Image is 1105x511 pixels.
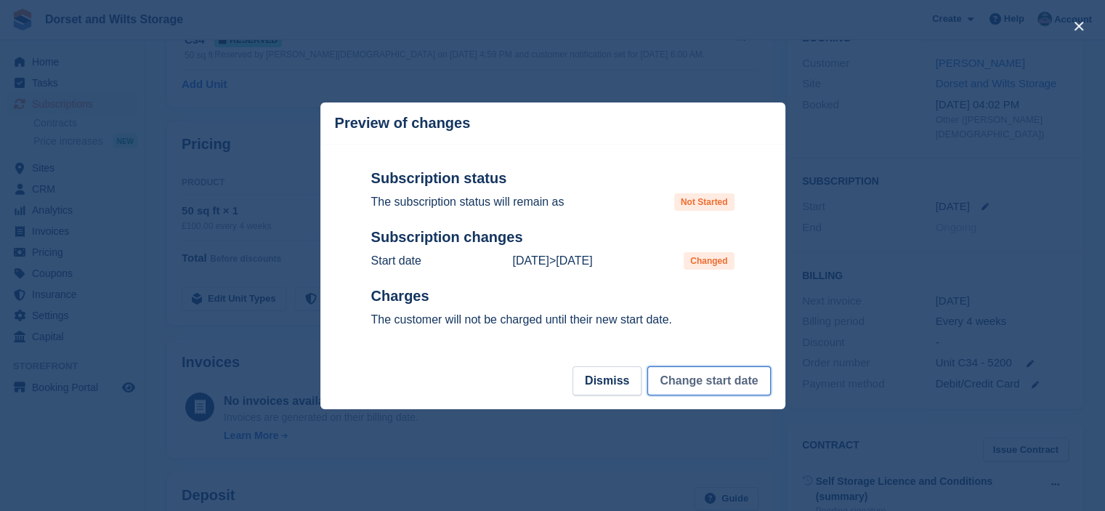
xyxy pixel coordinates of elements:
[674,193,734,211] span: Not Started
[371,228,734,246] h2: Subscription changes
[684,252,734,270] span: Changed
[371,169,734,188] h2: Subscription status
[371,311,734,329] p: The customer will not be charged until their new start date.
[512,254,549,267] time: 2025-09-09 00:00:00 UTC
[572,366,641,395] button: Dismiss
[371,193,564,211] p: The subscription status will remain as
[556,254,592,267] time: 2025-09-05 23:00:00 UTC
[1067,15,1090,38] button: close
[371,252,421,270] p: Start date
[647,366,770,395] button: Change start date
[335,115,471,132] p: Preview of changes
[371,287,734,305] h2: Charges
[512,252,592,270] p: >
